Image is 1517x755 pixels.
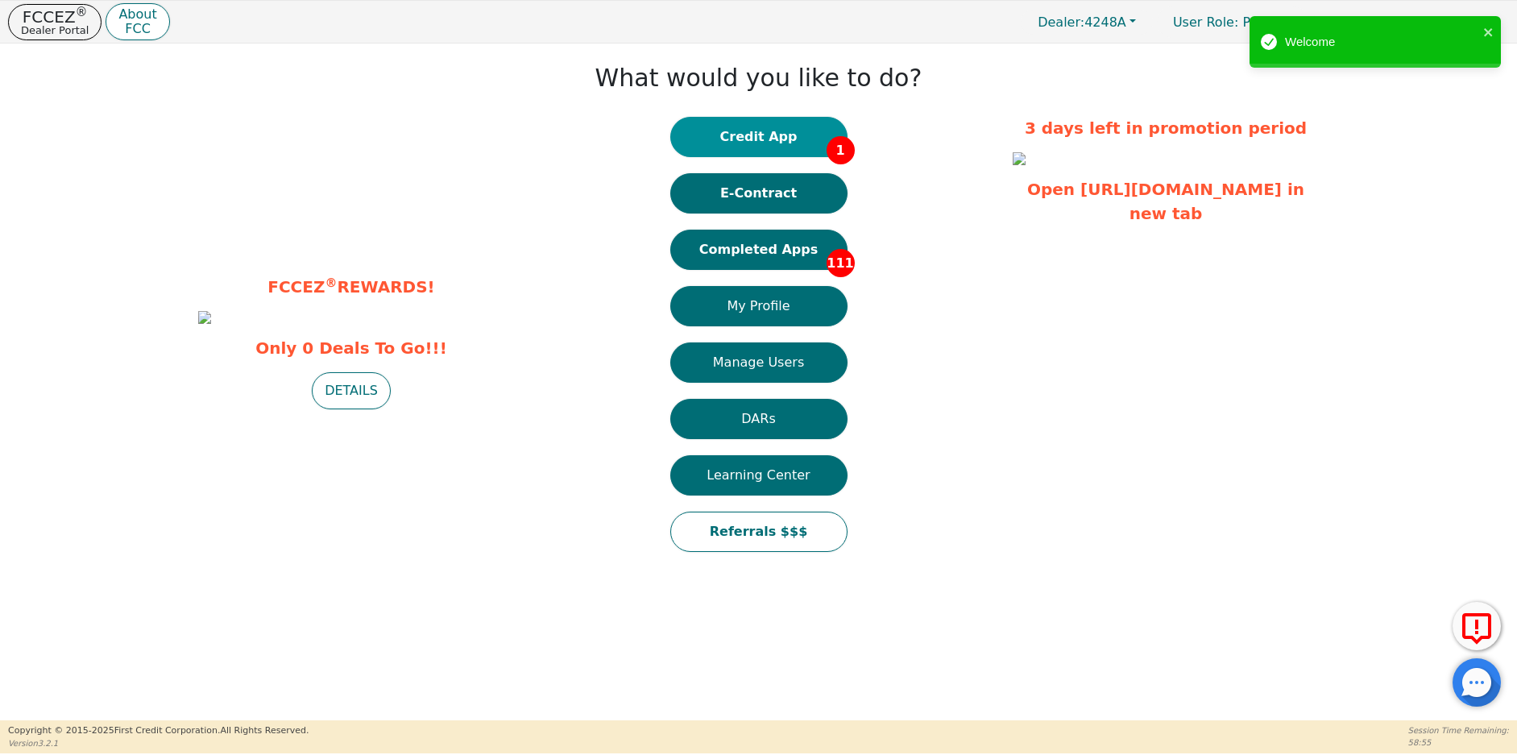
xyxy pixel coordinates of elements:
[198,336,504,360] span: Only 0 Deals To Go!!!
[1038,15,1126,30] span: 4248A
[595,64,922,93] h1: What would you like to do?
[220,725,309,736] span: All Rights Reserved.
[670,173,848,214] button: E-Contract
[198,275,504,299] p: FCCEZ REWARDS!
[8,724,309,738] p: Copyright © 2015- 2025 First Credit Corporation.
[1408,736,1509,749] p: 58:55
[1021,10,1153,35] button: Dealer:4248A
[8,4,102,40] button: FCCEZ®Dealer Portal
[670,512,848,552] button: Referrals $$$
[8,737,309,749] p: Version 3.2.1
[1038,15,1084,30] span: Dealer:
[1453,602,1501,650] button: Report Error to FCC
[827,249,855,277] span: 111
[312,372,391,409] button: DETAILS
[670,117,848,157] button: Credit App1
[118,23,156,35] p: FCC
[1312,10,1509,35] button: 4248A:[PERSON_NAME]
[325,276,337,290] sup: ®
[1408,724,1509,736] p: Session Time Remaining:
[198,311,211,324] img: 7fbc3788-0ea7-4769-a88f-374545e2b66f
[1157,6,1308,38] a: User Role: Primary
[21,9,89,25] p: FCCEZ
[118,8,156,21] p: About
[1027,180,1304,223] a: Open [URL][DOMAIN_NAME] in new tab
[76,5,88,19] sup: ®
[1157,6,1308,38] p: Primary
[1483,23,1494,41] button: close
[670,342,848,383] button: Manage Users
[21,25,89,35] p: Dealer Portal
[1173,15,1238,30] span: User Role :
[1013,116,1319,140] p: 3 days left in promotion period
[670,399,848,439] button: DARs
[670,455,848,496] button: Learning Center
[827,136,855,164] span: 1
[1013,152,1026,165] img: ccdd7298-e614-4c8b-8f7a-7cf93c79c9c3
[670,286,848,326] button: My Profile
[106,3,169,41] button: AboutFCC
[670,230,848,270] button: Completed Apps111
[1285,33,1478,52] div: Welcome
